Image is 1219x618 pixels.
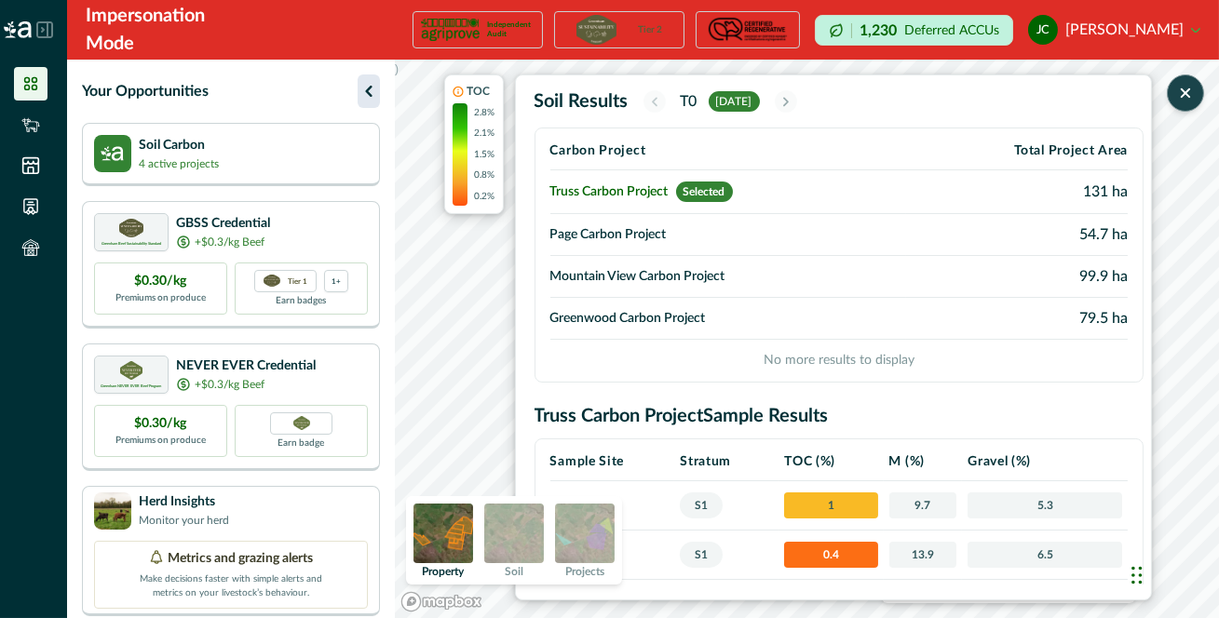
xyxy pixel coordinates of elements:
[135,414,187,434] p: $0.30/kg
[102,242,161,246] p: Greenham Beef Sustainability Standard
[962,443,1128,481] th: Gravel (%)
[293,416,310,430] img: Greenham NEVER EVER certification badge
[1131,547,1143,603] div: Drag
[138,569,324,600] p: Make decisions faster with simple alerts and metrics on your livestock’s behaviour.
[968,492,1122,518] span: 5.3
[680,542,723,568] span: S1
[706,15,790,45] img: certification logo
[421,15,480,45] img: certification logo
[86,2,220,58] div: Impersonation Mode
[906,132,1128,170] th: Total Project Area
[475,127,495,141] p: 2.1%
[779,443,883,481] th: TOC (%)
[906,298,1128,340] td: 79.5 ha
[119,219,143,237] img: certification logo
[139,512,229,529] p: Monitor your herd
[139,136,219,155] p: Soil Carbon
[278,435,325,450] p: Earn badge
[264,275,280,288] img: certification logo
[550,132,907,170] th: Carbon Project
[82,80,209,102] p: Your Opportunities
[484,504,544,563] img: soil preview
[535,90,629,113] h2: Soil Results
[176,356,316,376] p: NEVER EVER Credential
[475,106,495,120] p: 2.8%
[400,591,482,612] a: Mapbox logo
[1126,529,1219,618] iframe: Chat Widget
[681,90,698,113] p: T0
[135,272,187,291] p: $0.30/kg
[550,256,907,298] td: Mountain View Carbon Project
[139,492,229,512] p: Herd Insights
[1028,7,1200,52] button: justin costello[PERSON_NAME]
[968,542,1122,568] span: 6.5
[288,275,307,287] p: Tier 1
[535,405,1145,427] h2: Truss Carbon Project Sample Results
[906,170,1128,214] td: 131 ha
[195,234,264,250] p: +$0.3/kg Beef
[784,492,877,518] span: 1
[324,270,348,292] div: more credentials avaialble
[487,20,535,39] p: Independent Audit
[115,434,206,448] p: Premiums on produce
[195,376,264,393] p: +$0.3/kg Beef
[102,384,162,388] p: Greenham NEVER EVER Beef Program
[565,566,604,577] p: Projects
[906,256,1128,298] td: 99.9 ha
[139,155,219,172] p: 4 active projects
[576,15,616,45] img: certification logo
[638,25,662,34] p: Tier 2
[505,566,523,577] p: Soil
[332,275,341,287] p: 1+
[4,21,32,38] img: Logo
[555,504,615,563] img: projects preview
[784,542,877,568] span: 0.4
[475,148,495,162] p: 1.5%
[906,214,1128,256] td: 54.7 ha
[550,298,907,340] td: Greenwood Carbon Project
[176,214,270,234] p: GBSS Credential
[676,181,733,202] span: Selected
[168,549,313,569] p: Metrics and grazing alerts
[904,23,999,37] p: Deferred ACCUs
[550,481,675,531] td: TRT001 - L1
[475,190,495,204] p: 0.2%
[115,291,206,305] p: Premiums on produce
[709,91,760,112] span: [DATE]
[889,492,957,518] span: 9.7
[680,492,723,518] span: S1
[277,292,327,308] p: Earn badges
[413,504,473,563] img: property preview
[475,168,495,182] p: 0.8%
[860,23,897,38] p: 1,230
[423,566,465,577] p: Property
[674,443,779,481] th: Stratum
[120,361,143,380] img: certification logo
[550,170,907,214] td: Truss Carbon Project
[467,83,491,100] p: TOC
[889,542,957,568] span: 13.9
[884,443,963,481] th: M (%)
[550,340,1129,370] p: No more results to display
[550,214,907,256] td: Page Carbon Project
[550,443,675,481] th: Sample Site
